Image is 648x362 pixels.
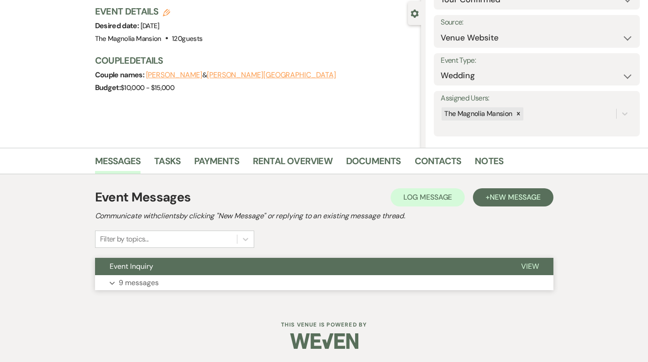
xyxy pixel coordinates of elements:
div: The Magnolia Mansion [442,107,513,121]
h1: Event Messages [95,188,191,207]
button: [PERSON_NAME] [146,71,202,79]
span: $10,000 - $15,000 [121,83,174,92]
label: Event Type: [441,54,633,67]
button: Log Message [391,188,465,206]
p: 9 messages [119,277,159,289]
span: Couple names: [95,70,146,80]
button: 9 messages [95,275,553,291]
span: & [146,70,336,80]
button: [PERSON_NAME][GEOGRAPHIC_DATA] [207,71,336,79]
button: View [507,258,553,275]
a: Tasks [154,154,181,174]
a: Rental Overview [253,154,332,174]
h2: Communicate with clients by clicking "New Message" or replying to an existing message thread. [95,211,553,221]
a: Notes [475,154,503,174]
span: Desired date: [95,21,141,30]
button: Close lead details [411,9,419,17]
div: Filter by topics... [100,234,149,245]
span: Event Inquiry [110,261,153,271]
a: Contacts [415,154,462,174]
span: View [521,261,539,271]
span: Budget: [95,83,121,92]
label: Assigned Users: [441,92,633,105]
h3: Event Details [95,5,203,18]
span: Log Message [403,192,452,202]
span: [DATE] [141,21,160,30]
span: The Magnolia Mansion [95,34,161,43]
label: Source: [441,16,633,29]
button: Event Inquiry [95,258,507,275]
button: +New Message [473,188,553,206]
span: New Message [490,192,540,202]
a: Messages [95,154,141,174]
span: 120 guests [172,34,202,43]
img: Weven Logo [290,325,358,357]
a: Documents [346,154,401,174]
a: Payments [194,154,239,174]
h3: Couple Details [95,54,412,67]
